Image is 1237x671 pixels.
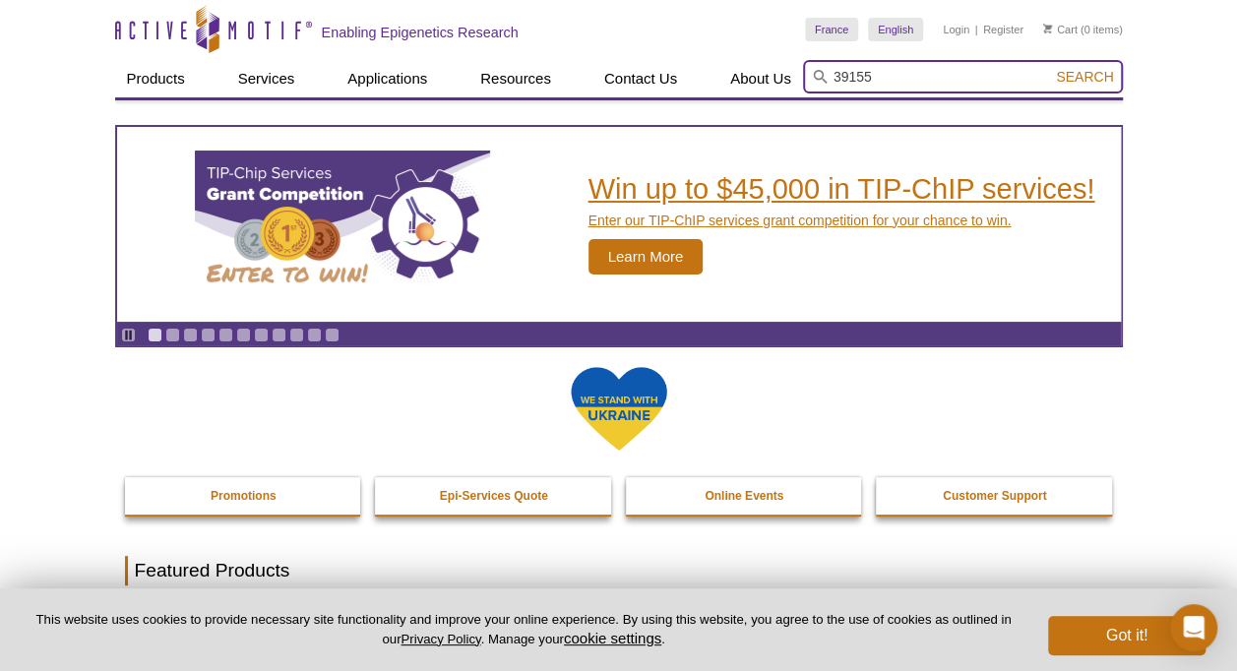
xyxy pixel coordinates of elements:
a: Go to slide 11 [325,328,340,342]
p: Enter our TIP-ChIP services grant competition for your chance to win. [588,212,1095,229]
a: Toggle autoplay [121,328,136,342]
a: Customer Support [876,477,1114,515]
strong: Epi-Services Quote [440,489,548,503]
a: Go to slide 2 [165,328,180,342]
a: English [868,18,923,41]
a: Cart [1043,23,1078,36]
a: Contact Us [592,60,689,97]
a: Go to slide 4 [201,328,216,342]
a: TIP-ChIP Services Grant Competition Win up to $45,000 in TIP-ChIP services! Enter our TIP-ChIP se... [117,127,1121,322]
a: Go to slide 10 [307,328,322,342]
a: Go to slide 8 [272,328,286,342]
button: Got it! [1048,616,1206,655]
a: Go to slide 3 [183,328,198,342]
a: Go to slide 9 [289,328,304,342]
a: Online Events [626,477,864,515]
li: | [975,18,978,41]
a: Go to slide 5 [218,328,233,342]
button: cookie settings [564,630,661,646]
p: This website uses cookies to provide necessary site functionality and improve your online experie... [31,611,1016,648]
a: Go to slide 6 [236,328,251,342]
a: Applications [336,60,439,97]
h2: Enabling Epigenetics Research [322,24,519,41]
a: France [805,18,858,41]
input: Keyword, Cat. No. [803,60,1123,93]
a: Epi-Services Quote [375,477,613,515]
h2: Win up to $45,000 in TIP-ChIP services! [588,174,1095,204]
a: Register [983,23,1023,36]
a: Login [943,23,969,36]
a: Privacy Policy [401,632,480,646]
h2: Featured Products [125,556,1113,585]
a: Promotions [125,477,363,515]
a: Go to slide 1 [148,328,162,342]
img: We Stand With Ukraine [570,365,668,453]
strong: Promotions [211,489,277,503]
article: TIP-ChIP Services Grant Competition [117,127,1121,322]
li: (0 items) [1043,18,1123,41]
div: Open Intercom Messenger [1170,604,1217,651]
strong: Online Events [705,489,783,503]
button: Search [1050,68,1119,86]
span: Learn More [588,239,704,274]
img: TIP-ChIP Services Grant Competition [195,151,490,298]
a: Products [115,60,197,97]
strong: Customer Support [943,489,1046,503]
img: Your Cart [1043,24,1052,33]
a: About Us [718,60,803,97]
a: Services [226,60,307,97]
span: Search [1056,69,1113,85]
a: Go to slide 7 [254,328,269,342]
a: Resources [468,60,563,97]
